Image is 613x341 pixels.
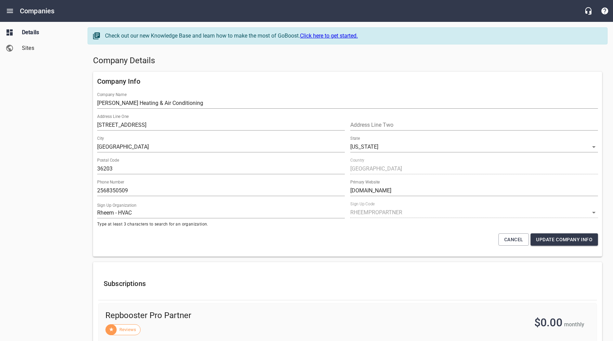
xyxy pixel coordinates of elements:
span: $0.00 [534,316,562,329]
a: Click here to get started. [300,32,358,39]
button: Live Chat [580,3,597,19]
div: Reviews [105,324,141,335]
span: Repbooster Pro Partner [105,310,357,321]
input: Start typing to search organizations [97,207,345,218]
label: Phone Number [97,180,124,184]
button: Update Company Info [531,233,598,246]
span: Reviews [115,326,140,333]
button: Open drawer [2,3,18,19]
span: Cancel [504,235,523,244]
label: Primary Website [350,180,380,184]
span: Sites [22,44,74,52]
label: State [350,136,360,140]
h6: Subscriptions [104,278,591,289]
label: Country [350,158,364,162]
span: Update Company Info [536,235,592,244]
button: Cancel [498,233,529,246]
span: monthly [564,321,584,328]
button: Support Portal [597,3,613,19]
h6: Companies [20,5,54,16]
h6: Company Info [97,76,598,87]
label: Postal Code [97,158,119,162]
span: Details [22,28,74,37]
label: Sign Up Code [350,202,375,206]
h5: Company Details [93,55,602,66]
label: Company Name [97,93,127,97]
label: Address Line One [97,114,129,119]
label: City [97,136,104,140]
span: Type at least 3 characters to search for an organization. [97,221,345,228]
div: Check out our new Knowledge Base and learn how to make the most of GoBoost. [105,32,600,40]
